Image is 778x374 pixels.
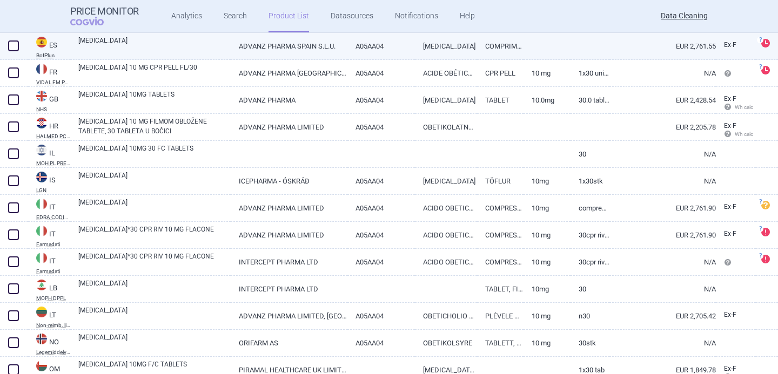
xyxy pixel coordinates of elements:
[231,168,347,194] a: ICEPHARMA - ÓSKRÁÐ
[78,278,231,298] a: [MEDICAL_DATA]
[724,95,736,103] span: Ex-factory price
[415,222,477,248] a: ACIDO OBETICOLICO
[609,222,716,248] a: EUR 2,761.90
[757,226,763,232] span: ?
[231,87,347,113] a: ADVANZ PHARMA
[477,249,524,275] a: COMPRESSE RIVESTITE
[609,330,716,356] a: N/A
[724,122,736,130] span: Ex-factory price
[231,195,347,221] a: ADVANZ PHARMA LIMITED
[78,225,231,244] a: [MEDICAL_DATA]*30 CPR RIV 10 MG FLACONE
[36,134,70,139] abbr: HALMED PCL SUMMARY — List of medicines with an established maximum wholesale price published by t...
[28,278,70,301] a: LBLBMOPH DPPL
[231,222,347,248] a: ADVANZ PHARMA LIMITED
[78,305,231,325] a: [MEDICAL_DATA]
[347,222,414,248] a: A05AA04
[716,37,756,53] a: Ex-F
[571,168,609,194] a: 1x30stk
[231,60,347,86] a: ADVANZ PHARMA [GEOGRAPHIC_DATA]
[70,17,119,25] span: COGVIO
[609,276,716,302] a: N/A
[477,222,524,248] a: COMPRESSE RIVESTITE
[761,228,774,236] a: ?
[609,168,716,194] a: N/A
[28,171,70,193] a: ISISLGN
[78,198,231,217] a: [MEDICAL_DATA]
[78,63,231,82] a: [MEDICAL_DATA] 10 MG CPR PELL FL/30
[477,276,524,302] a: TABLET, FILM COATED
[724,131,753,137] span: Wh calc
[609,249,716,275] a: N/A
[524,249,570,275] a: 10 mg
[36,253,47,263] img: Italy
[609,303,716,329] a: EUR 2,705.42
[70,6,139,26] a: Price MonitorCOGVIO
[36,226,47,236] img: Italy
[28,225,70,247] a: ITITFarmadati
[477,195,524,221] a: COMPRESSE RIVESTITE
[415,60,477,86] a: ACIDE OBÉTICHOLIQUE
[36,188,70,193] abbr: LGN — List of medicinal products published by Icelandic Medicines Agency.
[36,269,70,274] abbr: Farmadati — Online database developed by Farmadati Italia S.r.l., Italia.
[347,33,414,59] a: A05AA04
[36,334,47,344] img: Norway
[231,303,347,329] a: ADVANZ PHARMA LIMITED, [GEOGRAPHIC_DATA]
[36,199,47,209] img: Italy
[477,330,524,356] a: TABLETT, FILMDRASJERT
[477,60,524,86] a: CPR PELL
[347,114,414,140] a: A05AA04
[347,249,414,275] a: A05AA04
[724,104,753,110] span: Wh calc
[28,36,70,58] a: ESESBotPlus
[716,307,756,323] a: Ex-F
[757,37,763,43] span: ?
[524,303,570,329] a: 10 mg
[724,230,736,237] span: Ex-factory price
[28,251,70,274] a: ITITFarmadati
[609,195,716,221] a: EUR 2,761.90
[36,361,47,371] img: Oman
[609,60,716,86] a: N/A
[761,201,774,209] a: ?
[28,198,70,220] a: ITITEDRA CODIFA
[36,242,70,247] abbr: Farmadati — Online database developed by Farmadati Italia S.r.l., Italia.
[609,141,716,167] a: N/A
[524,60,570,86] a: 10 mg
[757,199,763,205] span: ?
[231,114,347,140] a: ADVANZ PHARMA LIMITED
[609,87,716,113] a: EUR 2,428.54
[477,303,524,329] a: PLĖVELE DENGTOS TABLETĖS
[28,144,70,166] a: ILILMOH PL PRESCRIPTION
[78,117,231,136] a: [MEDICAL_DATA] 10 MG FILMOM OBLOŽENE TABLETE, 30 TABLETA U BOČICI
[415,33,477,59] a: [MEDICAL_DATA]
[347,195,414,221] a: A05AA04
[36,172,47,182] img: Iceland
[231,249,347,275] a: INTERCEPT PHARMA LTD
[571,60,609,86] a: 1x30 unité
[231,330,347,356] a: ORIFARM AS
[36,64,47,74] img: France
[524,222,570,248] a: 10 MG
[28,63,70,85] a: FRFRVIDAL FM PRIX
[524,330,570,356] a: 10 mg
[757,64,763,70] span: ?
[477,33,524,59] a: COMPRIMIDOS
[36,280,47,290] img: Lebanon
[347,168,414,194] a: A05AA04
[724,365,736,372] span: Ex-factory price
[571,330,609,356] a: 30stk
[761,66,774,74] a: ?
[36,37,47,47] img: Spain
[571,276,609,302] a: 30
[761,255,774,263] a: ?
[36,53,70,58] abbr: BotPlus — Online database developed by the General Council of Official Associations of Pharmacist...
[571,195,609,221] a: compresse rivestite 30
[347,87,414,113] a: A05AA04
[415,330,477,356] a: OBETIKOLSYRE
[78,171,231,190] a: [MEDICAL_DATA]
[724,203,736,210] span: Ex-factory price
[757,253,763,259] span: ?
[524,87,570,113] a: 10.0mg
[477,87,524,113] a: TABLET
[415,114,477,140] a: OBETIKOLATNA KISELINA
